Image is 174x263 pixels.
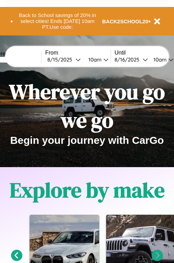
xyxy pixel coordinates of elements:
label: From [45,50,111,56]
div: 8 / 15 / 2025 [47,56,76,63]
div: 8 / 16 / 2025 [114,56,143,63]
h1: Explore by make [10,176,165,204]
div: 10am [150,56,168,63]
div: 10am [85,56,103,63]
button: 8/15/2025 [45,56,83,63]
button: 10am [83,56,111,63]
button: Back to School savings of 20% in select cities! Ends [DATE] 10am PT.Use code: [13,10,102,32]
b: BACK2SCHOOL20 [102,18,149,24]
